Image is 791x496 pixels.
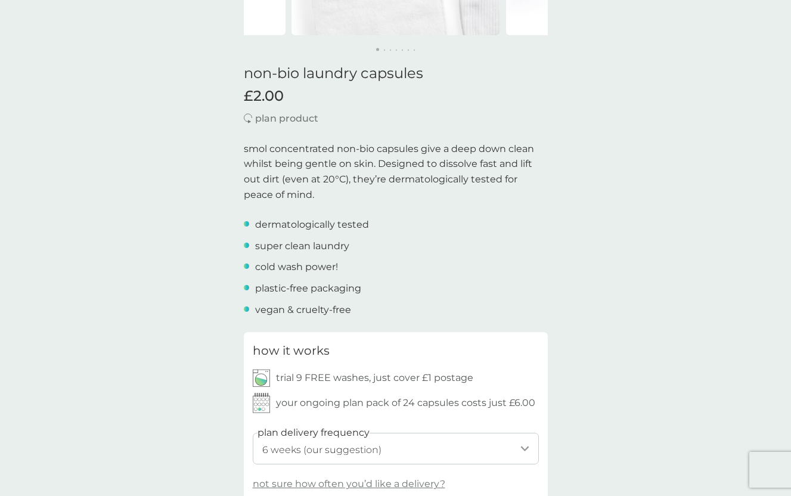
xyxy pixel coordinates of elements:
label: plan delivery frequency [258,425,370,441]
p: not sure how often you’d like a delivery? [253,476,445,492]
p: smol concentrated non-bio capsules give a deep down clean whilst being gentle on skin. Designed t... [244,141,548,202]
p: plan product [255,111,318,126]
p: dermatologically tested [255,217,369,232]
h3: how it works [253,341,330,360]
span: £2.00 [244,88,284,105]
h1: non-bio laundry capsules [244,65,548,82]
p: trial 9 FREE washes, just cover £1 postage [276,370,473,386]
p: vegan & cruelty-free [255,302,351,318]
p: super clean laundry [255,238,349,254]
p: cold wash power! [255,259,338,275]
p: your ongoing plan pack of 24 capsules costs just £6.00 [276,395,535,411]
p: plastic-free packaging [255,281,361,296]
